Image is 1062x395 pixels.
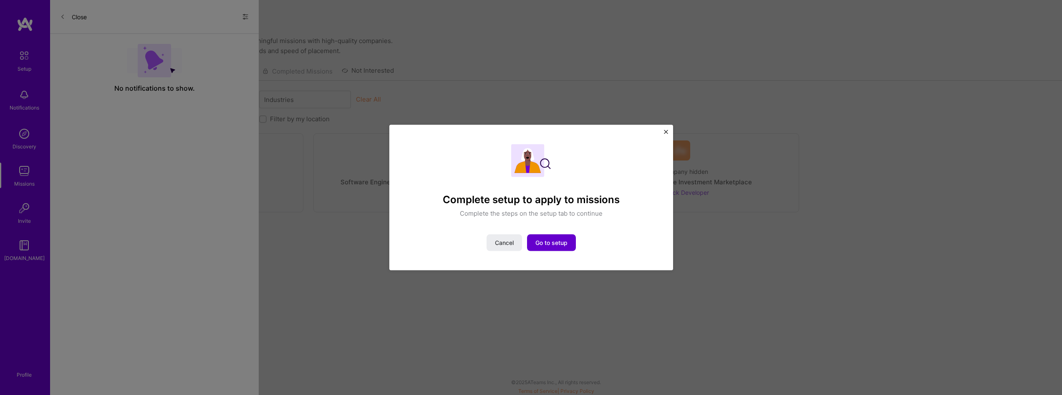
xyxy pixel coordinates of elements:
span: Cancel [495,239,514,247]
span: Go to setup [535,239,568,247]
button: Close [664,130,668,138]
p: Complete the steps on the setup tab to continue [460,209,603,218]
button: Go to setup [527,234,576,251]
img: Complete setup illustration [511,144,551,177]
button: Cancel [487,234,522,251]
h4: Complete setup to apply to missions [443,194,620,206]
